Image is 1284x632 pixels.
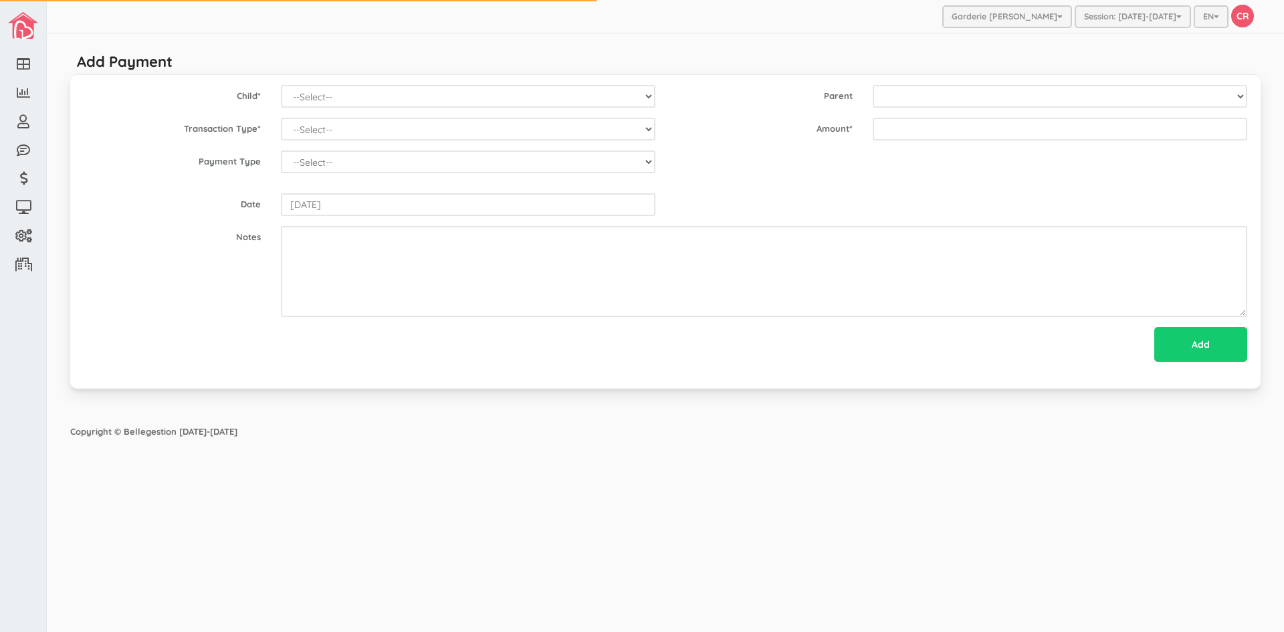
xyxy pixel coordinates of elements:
label: Date [74,193,271,211]
h5: Add Payment [77,54,173,70]
label: Transaction Type [74,118,271,135]
iframe: chat widget [1228,578,1271,619]
label: Notes [74,226,271,243]
label: Child [74,85,271,102]
label: Parent [665,85,863,102]
input: Add [1154,327,1247,362]
img: image [8,12,38,39]
label: Payment Type [74,150,271,168]
strong: Copyright © Bellegestion [DATE]-[DATE] [70,426,237,437]
label: Amount [665,118,863,135]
